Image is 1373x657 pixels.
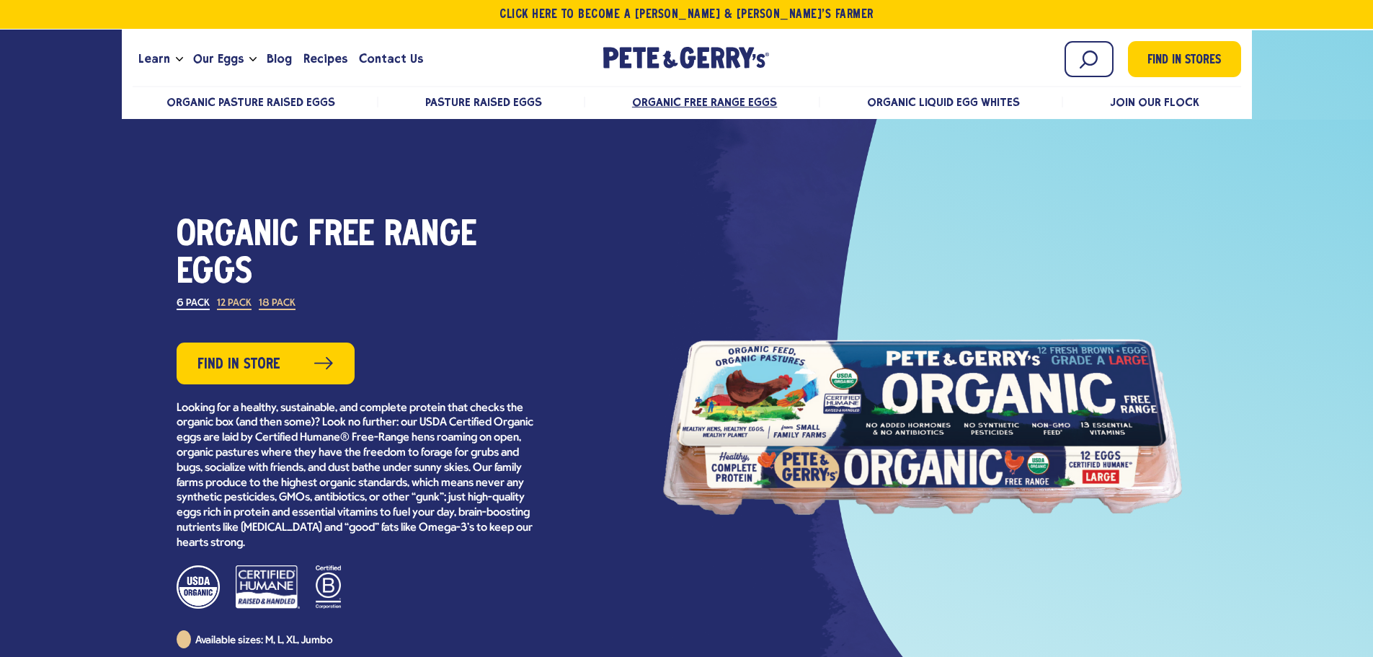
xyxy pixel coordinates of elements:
label: 18 Pack [259,299,296,310]
span: Blog [267,50,292,68]
a: Find in Store [177,343,355,384]
span: Find in Store [197,353,280,376]
a: Find in Stores [1128,41,1241,77]
button: Open the dropdown menu for Our Eggs [249,57,257,62]
span: Learn [138,50,170,68]
a: Contact Us [353,40,429,79]
a: Recipes [298,40,353,79]
a: Organic Free Range Eggs [632,95,777,109]
nav: desktop product menu [133,86,1241,117]
span: Contact Us [359,50,423,68]
p: Looking for a healthy, sustainable, and complete protein that checks the organic box (and then so... [177,401,537,551]
span: Recipes [303,50,347,68]
span: Available sizes: M, L, XL, Jumbo [195,635,334,646]
a: Learn [133,40,176,79]
label: 12 Pack [217,299,252,310]
a: Blog [261,40,298,79]
a: Organic Pasture Raised Eggs [166,95,336,109]
button: Open the dropdown menu for Learn [176,57,183,62]
a: Our Eggs [187,40,249,79]
a: Pasture Raised Eggs [425,95,542,109]
input: Search [1065,41,1114,77]
a: Organic Liquid Egg Whites [867,95,1021,109]
span: Our Eggs [193,50,244,68]
a: Join Our Flock [1110,95,1199,109]
span: Find in Stores [1147,51,1221,71]
h1: Organic Free Range Eggs [177,217,537,292]
label: 6 Pack [177,299,210,310]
